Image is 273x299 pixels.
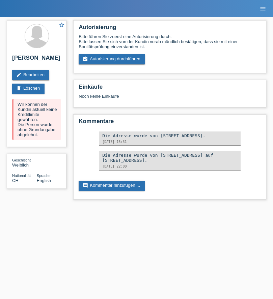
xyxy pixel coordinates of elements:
a: star_border [59,22,65,29]
h2: Autorisierung [79,24,261,34]
a: deleteLöschen [12,84,45,94]
i: edit [16,72,22,78]
div: Die Adresse wurde von [STREET_ADDRESS] auf [STREET_ADDRESS]. [102,153,237,163]
div: Die Adresse wurde von [STREET_ADDRESS]. [102,133,237,138]
span: Schweiz [12,178,19,183]
div: Bitte führen Sie zuerst eine Autorisierung durch. Bitte lassen Sie sich von der Kundin vorab münd... [79,34,261,49]
span: Geschlecht [12,158,31,162]
i: comment [83,183,88,188]
h2: [PERSON_NAME] [12,55,61,65]
h2: Einkäufe [79,84,261,94]
i: star_border [59,22,65,28]
div: Weiblich [12,157,37,168]
span: Sprache [37,174,51,178]
a: commentKommentar hinzufügen ... [79,181,145,191]
a: menu [256,6,270,10]
span: Nationalität [12,174,31,178]
div: Noch keine Einkäufe [79,94,261,104]
a: editBearbeiten [12,70,49,80]
div: Wir können der Kundin aktuell keine Kreditlimite gewähren. Die Person wurde ohne Grundangabe abge... [12,99,61,140]
i: menu [260,5,266,12]
i: delete [16,86,22,91]
i: assignment_turned_in [83,56,88,62]
h2: Kommentare [79,118,261,128]
span: English [37,178,51,183]
div: [DATE] 15:31 [102,140,237,144]
a: assignment_turned_inAutorisierung durchführen [79,54,145,64]
div: [DATE] 22:00 [102,165,237,168]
